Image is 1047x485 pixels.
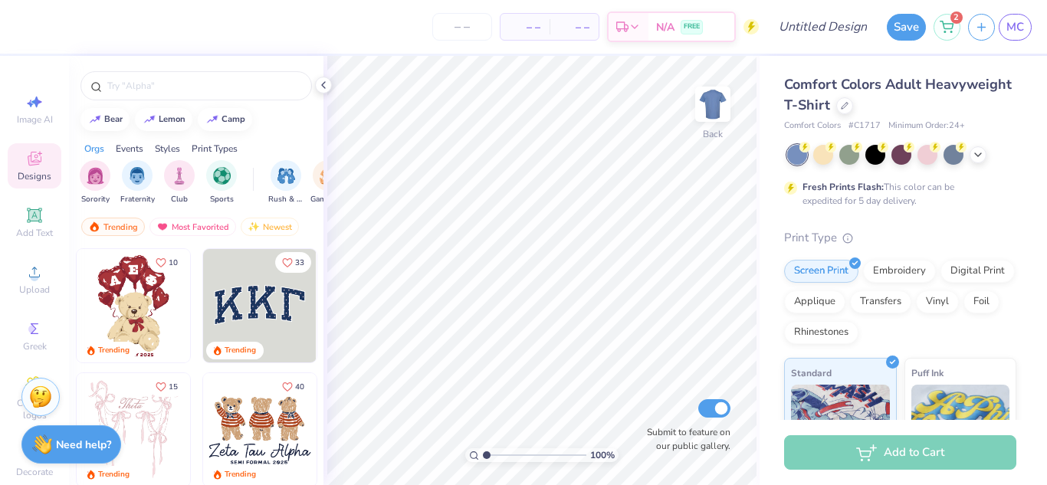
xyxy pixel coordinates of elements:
img: Standard [791,385,890,461]
div: camp [222,115,245,123]
span: Puff Ink [911,365,944,381]
div: Screen Print [784,260,858,283]
span: Comfort Colors [784,120,841,133]
input: Try "Alpha" [106,78,302,93]
div: Trending [98,345,130,356]
span: Clipart & logos [8,397,61,421]
span: 33 [295,259,304,267]
img: Puff Ink [911,385,1010,461]
img: Fraternity Image [129,167,146,185]
img: trend_line.gif [143,115,156,124]
span: Upload [19,283,50,296]
div: Print Types [192,142,238,156]
img: 587403a7-0594-4a7f-b2bd-0ca67a3ff8dd [77,249,190,362]
img: Game Day Image [320,167,337,185]
div: This color can be expedited for 5 day delivery. [802,180,991,208]
button: bear [80,108,130,131]
div: filter for Rush & Bid [268,160,304,205]
div: Most Favorited [149,218,236,236]
img: 3b9aba4f-e317-4aa7-a679-c95a879539bd [203,249,317,362]
button: Like [149,252,185,273]
img: edfb13fc-0e43-44eb-bea2-bf7fc0dd67f9 [316,249,429,362]
div: Rhinestones [784,321,858,344]
img: most_fav.gif [156,221,169,232]
label: Submit to feature on our public gallery. [638,425,730,453]
span: # C1717 [848,120,881,133]
img: Club Image [171,167,188,185]
input: – – [432,13,492,41]
div: Foil [963,290,999,313]
strong: Need help? [56,437,111,452]
span: Club [171,194,188,205]
strong: Fresh Prints Flash: [802,181,884,193]
span: Sports [210,194,234,205]
img: trending.gif [88,221,100,232]
img: Back [697,89,728,120]
img: trend_line.gif [89,115,101,124]
div: Embroidery [863,260,936,283]
span: 15 [169,383,178,391]
div: filter for Club [164,160,195,205]
div: Back [703,127,723,141]
div: Digital Print [940,260,1015,283]
div: Trending [225,469,256,480]
div: lemon [159,115,185,123]
div: filter for Game Day [310,160,346,205]
span: Image AI [17,113,53,126]
button: filter button [120,160,155,205]
div: Events [116,142,143,156]
img: e74243e0-e378-47aa-a400-bc6bcb25063a [189,249,303,362]
img: trend_line.gif [206,115,218,124]
div: Orgs [84,142,104,156]
div: Transfers [850,290,911,313]
span: FREE [684,21,700,32]
div: Trending [225,345,256,356]
button: Like [149,376,185,397]
div: filter for Sports [206,160,237,205]
input: Untitled Design [766,11,879,42]
span: 40 [295,383,304,391]
span: Greek [23,340,47,352]
span: – – [510,19,540,35]
span: Designs [18,170,51,182]
button: filter button [310,160,346,205]
div: bear [104,115,123,123]
div: Trending [81,218,145,236]
div: filter for Fraternity [120,160,155,205]
button: filter button [268,160,304,205]
a: MC [999,14,1032,41]
div: Vinyl [916,290,959,313]
span: Decorate [16,466,53,478]
span: Game Day [310,194,346,205]
span: Comfort Colors Adult Heavyweight T-Shirt [784,75,1012,114]
span: Fraternity [120,194,155,205]
div: filter for Sorority [80,160,110,205]
button: filter button [164,160,195,205]
img: Newest.gif [248,221,260,232]
span: Standard [791,365,832,381]
button: filter button [80,160,110,205]
div: Applique [784,290,845,313]
button: Like [275,376,311,397]
span: – – [559,19,589,35]
div: Styles [155,142,180,156]
button: Like [275,252,311,273]
button: lemon [135,108,192,131]
span: Add Text [16,227,53,239]
button: Save [887,14,926,41]
button: filter button [206,160,237,205]
span: Minimum Order: 24 + [888,120,965,133]
span: N/A [656,19,674,35]
span: Sorority [81,194,110,205]
span: 2 [950,11,963,24]
img: Sports Image [213,167,231,185]
button: camp [198,108,252,131]
div: Print Type [784,229,1016,247]
span: Rush & Bid [268,194,304,205]
span: MC [1006,18,1024,36]
div: Trending [98,469,130,480]
span: 100 % [590,448,615,462]
span: 10 [169,259,178,267]
img: Rush & Bid Image [277,167,295,185]
div: Newest [241,218,299,236]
